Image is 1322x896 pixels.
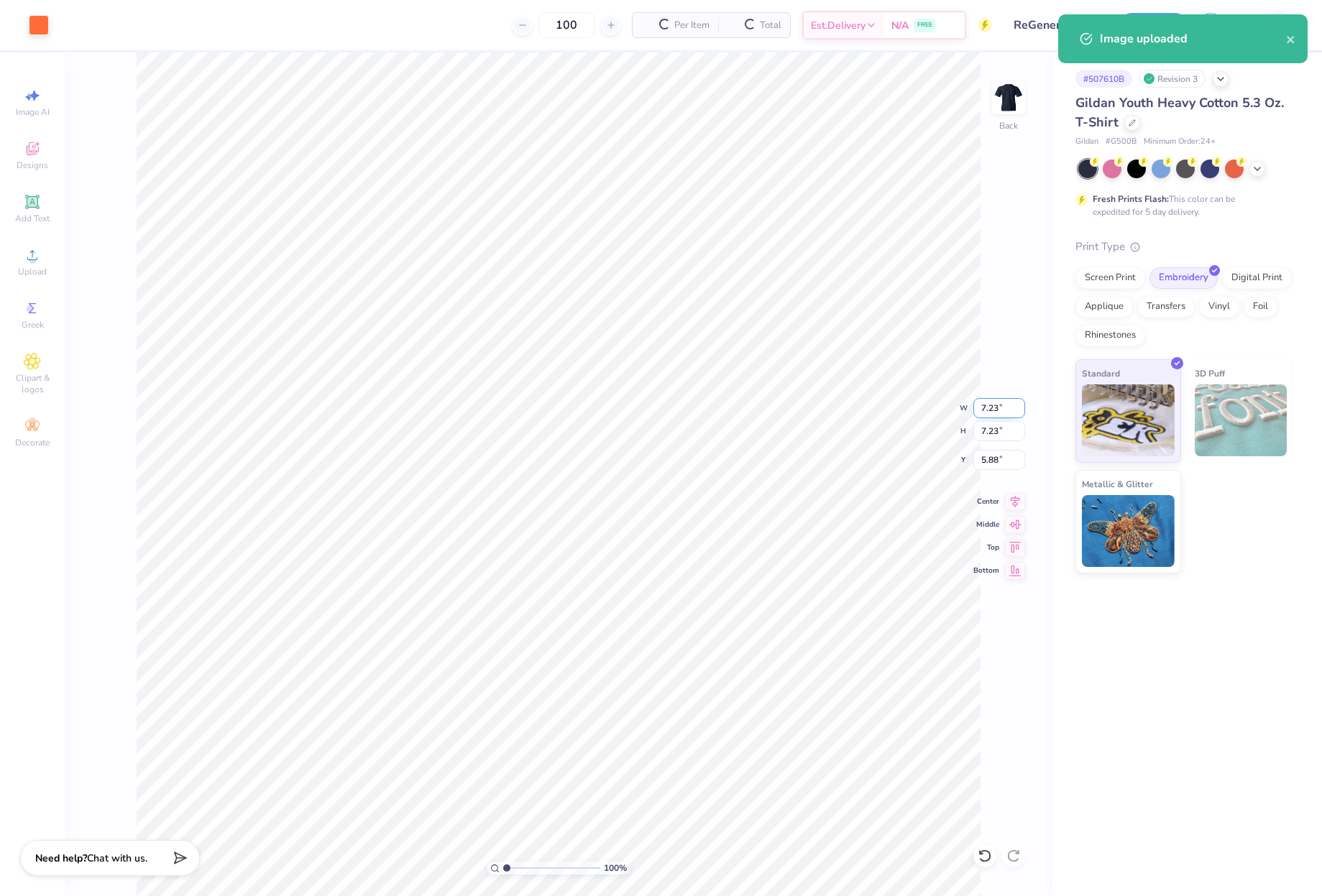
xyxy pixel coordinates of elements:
span: Per Item [674,18,710,33]
div: Embroidery [1149,267,1218,289]
span: Add Text [15,213,50,224]
span: Chat with us. [87,851,147,865]
span: Gildan Youth Heavy Cotton 5.3 Oz. T-Shirt [1075,94,1284,131]
div: Foil [1244,296,1277,318]
div: Image uploaded [1100,30,1286,47]
input: – – [538,12,595,38]
span: 100 % [604,862,627,874]
img: 3D Puff [1195,384,1287,456]
div: Print Type [1075,239,1293,255]
img: Back [994,83,1023,112]
div: Revision 3 [1139,70,1206,88]
span: Middle [973,519,999,530]
div: # 507610B [1075,70,1132,88]
span: Minimum Order: 24 + [1144,136,1216,148]
span: Standard [1082,366,1120,381]
span: FREE [917,20,932,30]
div: Transfers [1137,296,1195,318]
div: Screen Print [1075,267,1145,289]
div: Applique [1075,296,1133,318]
span: Total [760,18,781,33]
strong: Fresh Prints Flash: [1093,193,1169,205]
span: Greek [22,319,44,331]
span: Center [973,497,999,507]
input: Untitled Design [1003,11,1108,40]
span: Image AI [16,106,50,118]
span: Gildan [1075,136,1098,148]
span: 3D Puff [1195,366,1225,381]
div: Digital Print [1222,267,1292,289]
span: Top [973,542,999,553]
img: Metallic & Glitter [1082,495,1175,567]
span: Designs [17,160,48,171]
span: Decorate [15,437,50,448]
span: Est. Delivery [811,18,866,33]
span: Clipart & logos [7,372,58,395]
span: Upload [18,266,47,277]
span: # G500B [1106,136,1137,148]
strong: Need help? [35,851,87,865]
div: This color can be expedited for 5 day delivery. [1093,193,1270,218]
div: Vinyl [1199,296,1239,318]
span: Bottom [973,565,999,576]
img: Standard [1082,384,1175,456]
span: Metallic & Glitter [1082,476,1153,491]
div: Back [999,119,1018,132]
button: close [1286,30,1296,47]
span: N/A [891,18,909,33]
div: Rhinestones [1075,325,1145,346]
